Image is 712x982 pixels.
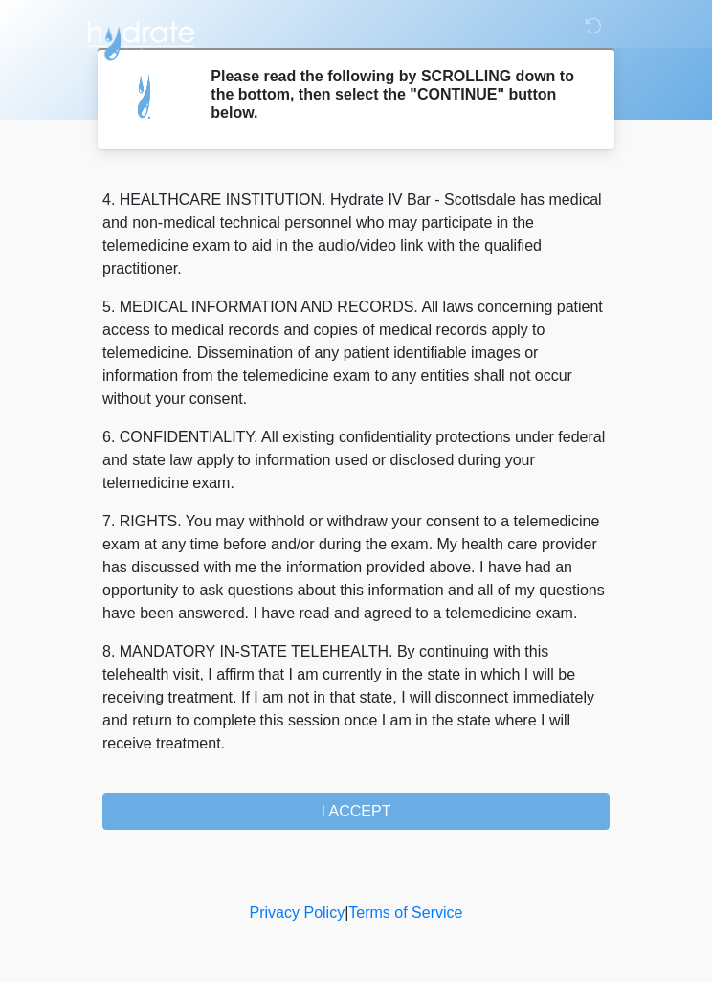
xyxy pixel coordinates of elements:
[102,793,610,830] button: I ACCEPT
[102,640,610,755] p: 8. MANDATORY IN-STATE TELEHEALTH. By continuing with this telehealth visit, I affirm that I am cu...
[345,904,348,921] a: |
[211,67,581,123] h2: Please read the following by SCROLLING down to the bottom, then select the "CONTINUE" button below.
[102,296,610,411] p: 5. MEDICAL INFORMATION AND RECORDS. All laws concerning patient access to medical records and cop...
[348,904,462,921] a: Terms of Service
[102,510,610,625] p: 7. RIGHTS. You may withhold or withdraw your consent to a telemedicine exam at any time before an...
[250,904,345,921] a: Privacy Policy
[83,14,198,62] img: Hydrate IV Bar - Scottsdale Logo
[102,189,610,280] p: 4. HEALTHCARE INSTITUTION. Hydrate IV Bar - Scottsdale has medical and non-medical technical pers...
[117,67,174,124] img: Agent Avatar
[102,426,610,495] p: 6. CONFIDENTIALITY. All existing confidentiality protections under federal and state law apply to...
